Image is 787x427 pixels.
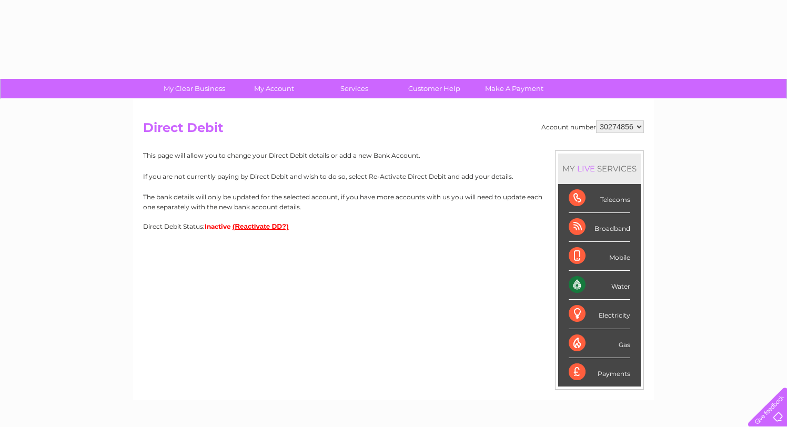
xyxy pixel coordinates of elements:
div: MY SERVICES [558,154,641,184]
a: Services [311,79,398,98]
div: Payments [569,358,630,387]
p: If you are not currently paying by Direct Debit and wish to do so, select Re-Activate Direct Debi... [143,171,644,181]
div: Broadband [569,213,630,242]
div: LIVE [575,164,597,174]
div: Electricity [569,300,630,329]
a: My Clear Business [151,79,238,98]
a: My Account [231,79,318,98]
div: Direct Debit Status: [143,222,644,230]
div: Water [569,271,630,300]
p: This page will allow you to change your Direct Debit details or add a new Bank Account. [143,150,644,160]
div: Account number [541,120,644,133]
a: Customer Help [391,79,478,98]
a: Make A Payment [471,79,558,98]
h2: Direct Debit [143,120,644,140]
button: (Reactivate DD?) [233,222,289,230]
div: Mobile [569,242,630,271]
div: Gas [569,329,630,358]
p: The bank details will only be updated for the selected account, if you have more accounts with us... [143,192,644,212]
div: Telecoms [569,184,630,213]
span: Inactive [205,222,231,230]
